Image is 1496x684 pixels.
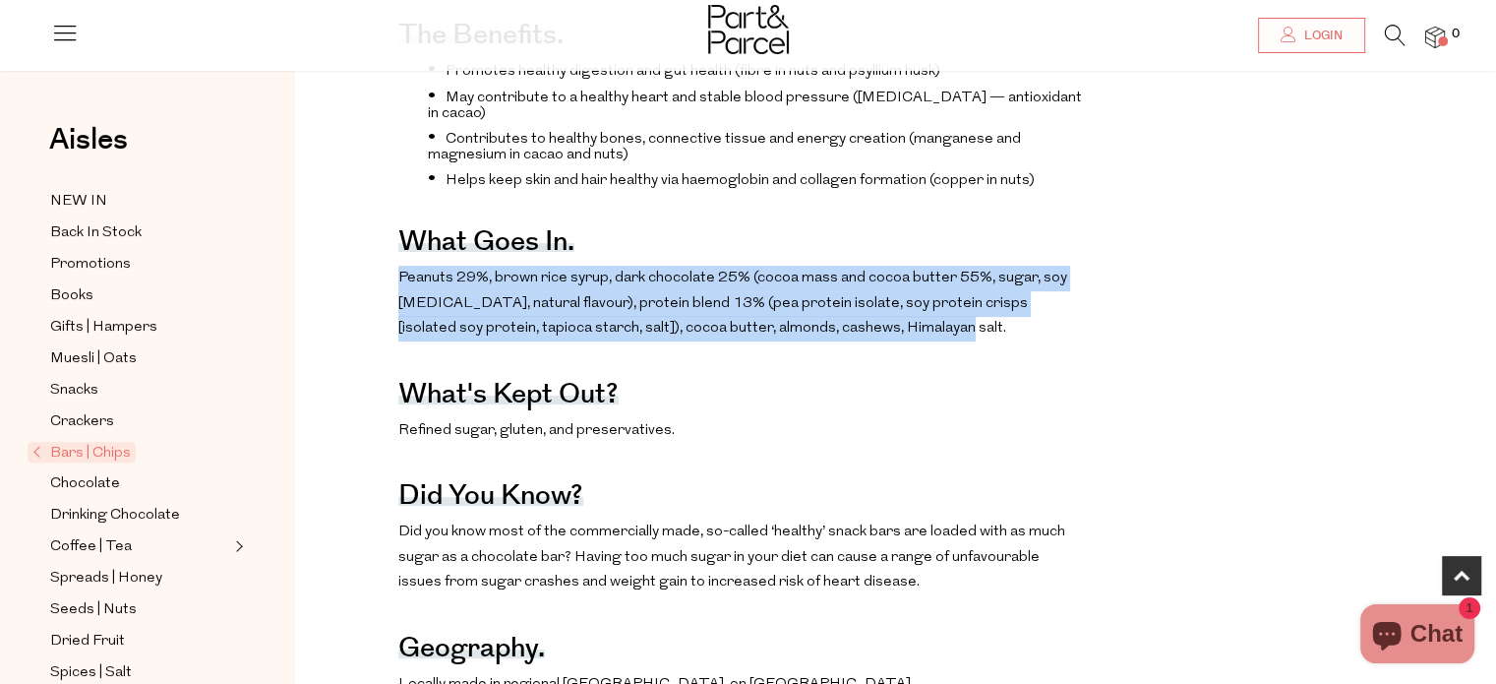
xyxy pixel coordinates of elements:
button: Expand/Collapse Coffee | Tea [230,534,244,558]
a: Drinking Chocolate [50,503,229,528]
span: Login [1299,28,1343,44]
a: Back In Stock [50,220,229,245]
span: Muesli | Oats [50,347,137,371]
li: Contributes to healthy bones, connective tissue and energy creation (manganese and magnesium in c... [428,128,1085,162]
a: Promotions [50,252,229,277]
h4: Geography. [398,645,545,658]
span: Crackers [50,410,114,434]
a: Muesli | Oats [50,346,229,371]
span: Dried Fruit [50,630,125,653]
span: Chocolate [50,472,120,496]
span: 0 [1447,26,1465,43]
a: Gifts | Hampers [50,315,229,340]
li: May contribute to a healthy heart and stable blood pressure ([MEDICAL_DATA] — antioxidant in cacao) [428,87,1085,121]
h4: Did you know? [398,492,583,506]
a: 0 [1425,27,1445,47]
a: Books [50,283,229,308]
span: Drinking Chocolate [50,504,180,528]
span: Coffee | Tea [50,535,132,559]
span: Promotes healthy digestion and gut health (fibre in nuts and psyllium husk) [446,64,940,79]
h4: What goes in. [398,238,574,252]
a: Snacks [50,378,229,403]
span: Refined sugar, gluten, and preservatives. [398,423,675,438]
a: NEW IN [50,189,229,214]
a: Crackers [50,409,229,434]
a: Bars | Chips [32,441,229,465]
span: Aisles [49,118,128,161]
a: Login [1258,18,1365,53]
span: Peanuts 29%, brown rice syrup, dark chocolate 25% (cocoa mass and cocoa butter 55%, sugar, soy [M... [398,271,1067,336]
span: Spreads | Honey [50,567,162,591]
h4: What's kept out? [398,391,619,404]
span: Seeds | Nuts [50,598,137,622]
a: Chocolate [50,471,229,496]
span: Promotions [50,253,131,277]
a: Coffee | Tea [50,534,229,559]
a: Dried Fruit [50,629,229,653]
li: Helps keep skin and hair healthy via haemoglobin and collagen formation (copper in nuts) [428,169,1085,189]
span: Bars | Chips [28,442,136,463]
span: Gifts | Hampers [50,316,157,340]
a: Seeds | Nuts [50,597,229,622]
inbox-online-store-chat: Shopify online store chat [1354,604,1480,668]
a: Aisles [49,125,128,174]
span: Snacks [50,379,98,403]
span: NEW IN [50,190,107,214]
a: Spreads | Honey [50,566,229,591]
span: Books [50,284,93,308]
span: Back In Stock [50,221,142,245]
img: Part&Parcel [708,5,789,54]
span: Did you know most of the commercially made, so-called ‘healthy’ snack bars are loaded with as muc... [398,525,1065,590]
